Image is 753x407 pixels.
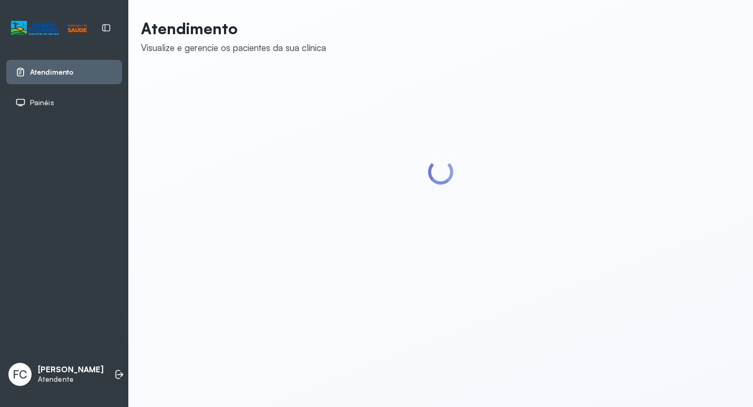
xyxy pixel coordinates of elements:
span: Atendimento [30,68,74,77]
p: Atendente [38,375,104,384]
img: Logotipo do estabelecimento [11,19,87,37]
p: Atendimento [141,19,326,38]
a: Atendimento [15,67,113,77]
span: Painéis [30,98,54,107]
p: [PERSON_NAME] [38,365,104,375]
div: Visualize e gerencie os pacientes da sua clínica [141,42,326,53]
